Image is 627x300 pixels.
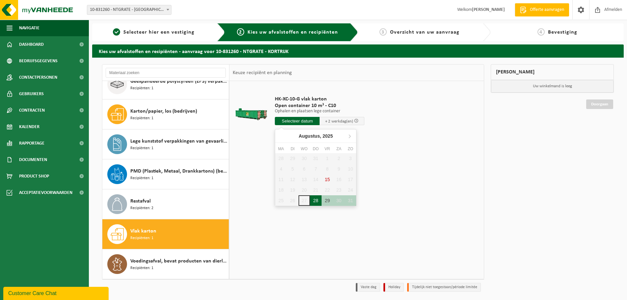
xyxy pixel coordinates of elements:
span: Open container 10 m³ - C10 [275,102,364,109]
span: Restafval [130,197,151,205]
span: PMD (Plastiek, Metaal, Drankkartons) (bedrijven) [130,167,227,175]
input: Selecteer datum [275,117,320,125]
span: Acceptatievoorwaarden [19,184,72,201]
span: Kalender [19,119,39,135]
div: [PERSON_NAME] [491,64,614,80]
span: Contracten [19,102,45,119]
span: + 2 werkdag(en) [325,119,353,123]
span: Overzicht van uw aanvraag [390,30,459,35]
span: Offerte aanvragen [528,7,566,13]
span: 4 [537,28,545,36]
span: Contactpersonen [19,69,57,86]
span: Dashboard [19,36,44,53]
div: 28 [310,195,322,206]
span: Recipiënten: 1 [130,235,153,241]
span: Gebruikers [19,86,44,102]
span: Recipiënten: 1 [130,265,153,271]
p: Uw winkelmand is leeg [491,80,614,93]
a: Doorgaan [586,99,613,109]
strong: [PERSON_NAME] [472,7,505,12]
button: Voedingsafval, bevat producten van dierlijke oorsprong, onverpakt, categorie 3 Recipiënten: 1 [102,249,229,279]
div: za [333,146,345,152]
span: Navigatie [19,20,39,36]
span: Bedrijfsgegevens [19,53,58,69]
i: 2025 [323,134,333,138]
iframe: chat widget [3,286,110,300]
div: wo [299,146,310,152]
button: Geëxpandeerde polystyreen (EPS) verpakking (< 1 m² per stuk), recycleerbaar Recipiënten: 1 [102,69,229,99]
span: 3 [379,28,387,36]
span: Geëxpandeerde polystyreen (EPS) verpakking (< 1 m² per stuk), recycleerbaar [130,77,227,85]
span: Lege kunststof verpakkingen van gevaarlijke stoffen [130,137,227,145]
div: ma [275,146,287,152]
div: di [287,146,298,152]
div: 29 [322,195,333,206]
a: 1Selecteer hier een vestiging [95,28,212,36]
span: HK-XC-10-G vlak karton [275,96,364,102]
div: do [310,146,322,152]
li: Tijdelijk niet toegestaan/période limitée [407,283,481,292]
span: 10-831260 - NTGRATE - KORTRIJK [87,5,171,14]
span: Recipiënten: 1 [130,145,153,151]
li: Vaste dag [356,283,380,292]
span: 1 [113,28,120,36]
span: Recipiënten: 1 [130,85,153,92]
input: Materiaal zoeken [106,68,226,78]
span: Voedingsafval, bevat producten van dierlijke oorsprong, onverpakt, categorie 3 [130,257,227,265]
span: Recipiënten: 1 [130,175,153,181]
button: Karton/papier, los (bedrijven) Recipiënten: 1 [102,99,229,129]
span: Recipiënten: 2 [130,205,153,211]
li: Holiday [383,283,404,292]
button: Restafval Recipiënten: 2 [102,189,229,219]
div: Augustus, [296,131,335,141]
span: Selecteer hier een vestiging [123,30,195,35]
span: Kies uw afvalstoffen en recipiënten [248,30,338,35]
button: PMD (Plastiek, Metaal, Drankkartons) (bedrijven) Recipiënten: 1 [102,159,229,189]
button: Lege kunststof verpakkingen van gevaarlijke stoffen Recipiënten: 1 [102,129,229,159]
div: Keuze recipiënt en planning [229,65,295,81]
span: 10-831260 - NTGRATE - KORTRIJK [87,5,171,15]
p: Ophalen en plaatsen lege container [275,109,364,114]
span: Vlak karton [130,227,156,235]
span: Karton/papier, los (bedrijven) [130,107,197,115]
span: Recipiënten: 1 [130,115,153,122]
h2: Kies uw afvalstoffen en recipiënten - aanvraag voor 10-831260 - NTGRATE - KORTRIJK [92,44,624,57]
span: Rapportage [19,135,44,151]
div: zo [345,146,356,152]
span: 2 [237,28,244,36]
div: vr [322,146,333,152]
a: Offerte aanvragen [515,3,569,16]
span: Product Shop [19,168,49,184]
span: Bevestiging [548,30,577,35]
span: Documenten [19,151,47,168]
button: Vlak karton Recipiënten: 1 [102,219,229,249]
